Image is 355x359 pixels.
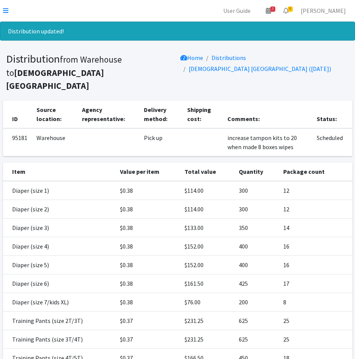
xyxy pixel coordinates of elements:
a: Distributions [211,54,246,61]
td: $133.00 [180,218,234,237]
td: Diaper (size 4) [3,237,115,255]
b: [DEMOGRAPHIC_DATA] [GEOGRAPHIC_DATA] [6,67,104,91]
th: Shipping cost: [183,101,222,128]
td: $0.38 [115,218,180,237]
span: 8 [288,6,293,12]
td: 400 [234,237,279,255]
th: Total value [180,162,234,181]
th: Source location: [32,101,77,128]
td: 12 [279,181,352,200]
td: Diaper (size 2) [3,200,115,218]
td: 300 [234,181,279,200]
td: 17 [279,274,352,293]
th: Delivery method: [139,101,183,128]
a: User Guide [217,3,257,18]
td: 95181 [3,128,32,156]
td: 14 [279,218,352,237]
td: $0.38 [115,181,180,200]
td: $0.38 [115,274,180,293]
td: 16 [279,237,352,255]
td: $76.00 [180,293,234,311]
td: 16 [279,255,352,274]
th: ID [3,101,32,128]
th: Comments: [223,101,312,128]
td: 400 [234,255,279,274]
td: Warehouse [32,128,77,156]
td: $114.00 [180,200,234,218]
a: [DEMOGRAPHIC_DATA] [GEOGRAPHIC_DATA] ([DATE]) [189,65,331,72]
td: increase tampon kits to 20 when made 8 boxes wipes [223,128,312,156]
td: $0.37 [115,330,180,348]
span: 3 [270,6,275,12]
td: $0.38 [115,200,180,218]
td: 12 [279,200,352,218]
td: 425 [234,274,279,293]
th: Item [3,162,115,181]
td: $152.00 [180,255,234,274]
td: Scheduled [312,128,352,156]
th: Package count [279,162,352,181]
td: $161.50 [180,274,234,293]
td: $0.38 [115,293,180,311]
th: Value per item [115,162,180,181]
td: $231.25 [180,311,234,330]
td: 625 [234,311,279,330]
th: Quantity [234,162,279,181]
td: 25 [279,330,352,348]
th: Agency representative: [77,101,139,128]
td: 300 [234,200,279,218]
small: from Warehouse to [6,54,122,91]
td: Training Pants (size 3T/4T) [3,330,115,348]
td: Diaper (size 3) [3,218,115,237]
a: 8 [277,3,295,18]
td: $114.00 [180,181,234,200]
td: 25 [279,311,352,330]
td: 625 [234,330,279,348]
td: Diaper (size 6) [3,274,115,293]
td: Pick up [139,128,183,156]
td: 350 [234,218,279,237]
h1: Distribution [6,52,175,92]
a: Home [180,54,203,61]
td: 200 [234,293,279,311]
td: $0.38 [115,237,180,255]
td: Training Pants (size 2T/3T) [3,311,115,330]
th: Status: [312,101,352,128]
td: Diaper (size 7/kids XL) [3,293,115,311]
td: Diaper (size 5) [3,255,115,274]
td: Diaper (size 1) [3,181,115,200]
td: 8 [279,293,352,311]
td: $231.25 [180,330,234,348]
td: $152.00 [180,237,234,255]
a: 3 [260,3,277,18]
td: $0.37 [115,311,180,330]
a: [PERSON_NAME] [295,3,352,18]
td: $0.38 [115,255,180,274]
